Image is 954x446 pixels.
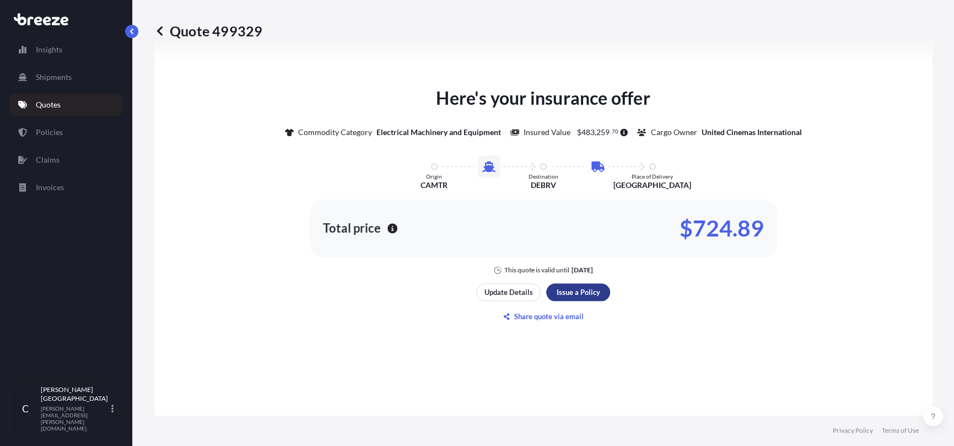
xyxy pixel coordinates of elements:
[484,287,533,298] p: Update Details
[436,85,650,111] p: Here's your insurance offer
[41,405,109,432] p: [PERSON_NAME][EMAIL_ADDRESS][PERSON_NAME][DOMAIN_NAME]
[680,219,764,237] p: $724.89
[426,173,442,180] p: Origin
[596,128,610,136] span: 259
[36,127,63,138] p: Policies
[22,403,29,414] span: C
[833,426,873,435] a: Privacy Policy
[611,130,618,133] span: 70
[546,283,610,301] button: Issue a Policy
[610,130,611,133] span: .
[581,128,595,136] span: 483
[36,44,62,55] p: Insights
[595,128,596,136] span: ,
[36,72,72,83] p: Shipments
[882,426,919,435] a: Terms of Use
[632,173,673,180] p: Place of Delivery
[476,308,610,325] button: Share quote via email
[36,182,64,193] p: Invoices
[41,385,109,403] p: [PERSON_NAME] [GEOGRAPHIC_DATA]
[376,127,501,138] p: Electrical Machinery and Equipment
[650,127,697,138] p: Cargo Owner
[298,127,372,138] p: Commodity Category
[9,149,123,171] a: Claims
[323,223,381,234] p: Total price
[9,39,123,61] a: Insights
[476,283,541,301] button: Update Details
[529,173,558,180] p: Destination
[701,127,801,138] p: United Cinemas International
[613,180,691,191] p: [GEOGRAPHIC_DATA]
[9,121,123,143] a: Policies
[504,266,569,275] p: This quote is valid until
[9,94,123,116] a: Quotes
[572,266,593,275] p: [DATE]
[577,128,581,136] span: $
[421,180,448,191] p: CAMTR
[531,180,556,191] p: DEBRV
[557,287,600,298] p: Issue a Policy
[9,176,123,198] a: Invoices
[524,127,570,138] p: Insured Value
[9,66,123,88] a: Shipments
[36,154,60,165] p: Claims
[154,22,262,40] p: Quote 499329
[36,99,61,110] p: Quotes
[514,311,584,322] p: Share quote via email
